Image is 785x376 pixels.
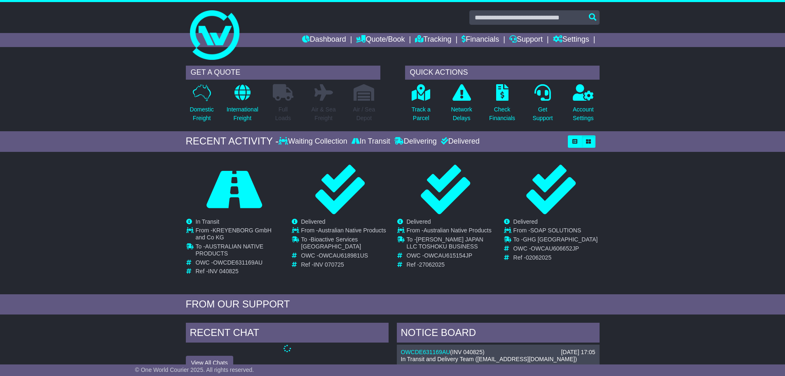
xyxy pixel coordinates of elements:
div: RECENT CHAT [186,323,389,345]
div: [DATE] 17:05 [561,349,595,356]
span: AUSTRALIAN NATIVE PRODUCTS [196,243,264,257]
td: From - [196,227,283,243]
span: 27062025 [419,261,445,268]
p: International Freight [227,105,258,123]
p: Air / Sea Depot [353,105,375,123]
span: INV 040825 [452,349,483,355]
p: Domestic Freight [190,105,213,123]
a: Financials [462,33,499,47]
td: From - [301,227,388,236]
td: OWC - [196,259,283,268]
span: INV 040825 [208,268,239,274]
a: Dashboard [302,33,346,47]
td: Ref - [513,254,598,261]
button: View All Chats [186,356,233,370]
p: Account Settings [573,105,594,123]
span: Australian Native Products [424,227,492,234]
td: From - [407,227,494,236]
span: OWCAU606652JP [531,245,579,252]
span: Delivered [407,218,431,225]
span: Bioactive Services [GEOGRAPHIC_DATA] [301,236,361,250]
div: FROM OUR SUPPORT [186,298,600,310]
p: Network Delays [451,105,472,123]
td: To - [407,236,494,252]
td: OWC - [407,252,494,261]
a: InternationalFreight [226,84,259,127]
div: Delivering [392,137,439,146]
a: CheckFinancials [489,84,516,127]
td: To - [513,236,598,245]
a: OWCDE631169AU [401,349,450,355]
div: RECENT ACTIVITY - [186,135,279,147]
span: OWCAU615154JP [424,252,472,259]
span: SOAP SOLUTIONS [530,227,581,234]
span: Delivered [513,218,538,225]
div: Delivered [439,137,480,146]
div: GET A QUOTE [186,66,380,80]
td: Ref - [407,261,494,268]
p: Check Financials [489,105,515,123]
p: Full Loads [273,105,293,123]
div: NOTICE BOARD [397,323,600,345]
div: QUICK ACTIONS [405,66,600,80]
div: Waiting Collection [279,137,349,146]
p: Get Support [532,105,553,123]
a: DomesticFreight [189,84,214,127]
span: 02062025 [526,254,551,261]
a: NetworkDelays [450,84,472,127]
span: In Transit and Delivery Team ([EMAIL_ADDRESS][DOMAIN_NAME]) [401,356,577,362]
td: To - [196,243,283,259]
td: From - [513,227,598,236]
a: Track aParcel [411,84,431,127]
span: Australian Native Products [318,227,386,234]
td: OWC - [513,245,598,254]
div: ( ) [401,349,595,356]
span: OWCAU618981US [319,252,368,259]
a: Tracking [415,33,451,47]
span: [PERSON_NAME] JAPAN LLC TOSHOKU BUSINESS [407,236,483,250]
td: OWC - [301,252,388,261]
span: OWCDE631169AU [213,259,262,266]
a: AccountSettings [572,84,594,127]
a: Settings [553,33,589,47]
span: KREYENBORG GmbH and Co KG [196,227,272,241]
td: Ref - [196,268,283,275]
span: Delivered [301,218,326,225]
span: GHG [GEOGRAPHIC_DATA] [523,236,598,243]
a: GetSupport [532,84,553,127]
span: © One World Courier 2025. All rights reserved. [135,367,254,373]
div: In Transit [349,137,392,146]
span: INV 070725 [314,261,344,268]
a: Support [509,33,543,47]
td: Ref - [301,261,388,268]
td: To - [301,236,388,252]
p: Track a Parcel [412,105,431,123]
a: Quote/Book [356,33,405,47]
p: Air & Sea Freight [312,105,336,123]
span: In Transit [196,218,220,225]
